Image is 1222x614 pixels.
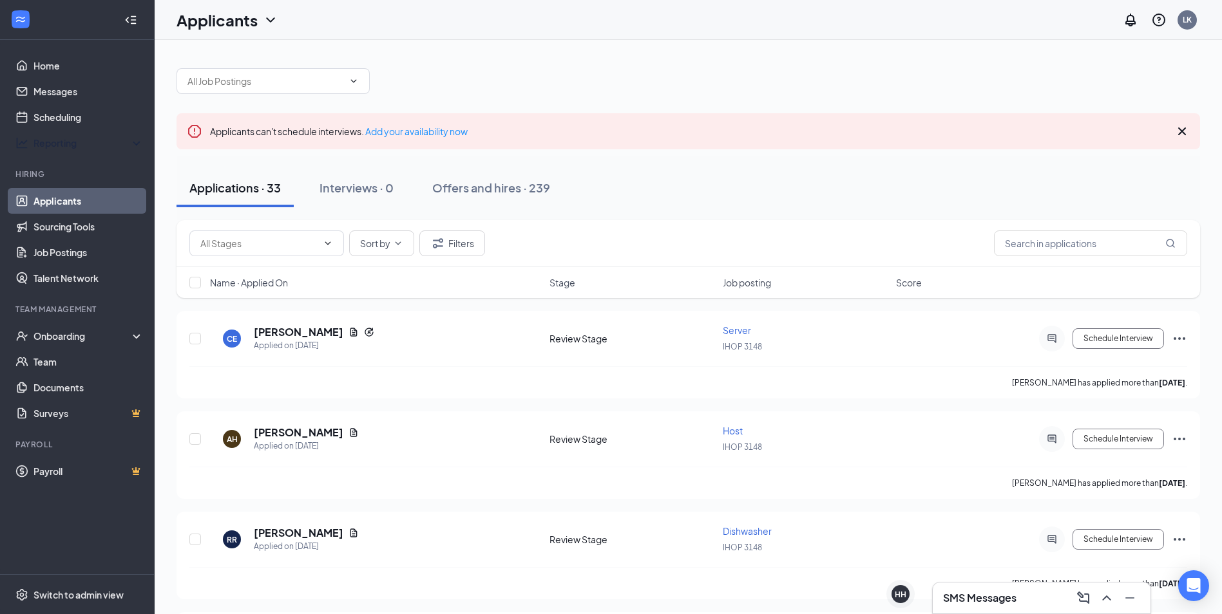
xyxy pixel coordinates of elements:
a: Team [33,349,144,375]
h5: [PERSON_NAME] [254,425,343,440]
svg: Settings [15,588,28,601]
h5: [PERSON_NAME] [254,325,343,339]
button: Filter Filters [419,230,485,256]
a: Messages [33,79,144,104]
div: Applications · 33 [189,180,281,196]
span: Sort by [360,239,390,248]
svg: ChevronDown [323,238,333,248]
svg: WorkstreamLogo [14,13,27,26]
span: IHOP 3148 [723,342,762,351]
button: Sort byChevronDown [349,230,414,256]
div: Team Management [15,304,141,315]
svg: Document [348,327,359,337]
span: Stage [549,276,575,289]
button: Minimize [1120,588,1140,608]
svg: Ellipses [1172,532,1187,547]
div: AH [227,434,238,445]
svg: Cross [1174,124,1190,139]
div: Review Stage [549,433,715,445]
div: Applied on [DATE] [254,339,374,352]
svg: Analysis [15,136,28,149]
a: Add your availability now [365,126,468,137]
span: Dishwasher [723,525,772,537]
svg: UserCheck [15,330,28,342]
div: Review Stage [549,332,715,345]
div: HH [895,589,906,600]
svg: MagnifyingGlass [1165,238,1176,248]
svg: ChevronUp [1099,590,1114,606]
b: [DATE] [1159,579,1185,588]
svg: Ellipses [1172,431,1187,447]
svg: ComposeMessage [1076,590,1091,606]
svg: ActiveChat [1044,534,1060,544]
svg: Minimize [1122,590,1138,606]
button: ComposeMessage [1073,588,1094,608]
svg: ActiveChat [1044,333,1060,344]
div: Interviews · 0 [320,180,394,196]
p: [PERSON_NAME] has applied more than . [1012,377,1187,388]
p: [PERSON_NAME] has applied more than . [1012,478,1187,488]
svg: Collapse [124,14,137,26]
div: CE [227,333,237,344]
a: Scheduling [33,104,144,130]
h3: SMS Messages [943,591,1017,605]
span: Job posting [723,276,771,289]
svg: QuestionInfo [1151,12,1167,28]
svg: Ellipses [1172,331,1187,346]
div: Applied on [DATE] [254,540,359,553]
div: Open Intercom Messenger [1178,570,1209,601]
svg: Document [348,427,359,438]
a: Documents [33,375,144,400]
h5: [PERSON_NAME] [254,526,343,540]
span: Applicants can't schedule interviews. [210,126,468,137]
span: IHOP 3148 [723,442,762,452]
a: Job Postings [33,239,144,265]
input: All Job Postings [187,74,343,88]
svg: Filter [430,236,446,251]
svg: ChevronDown [263,12,278,28]
a: Applicants [33,188,144,214]
h1: Applicants [177,9,258,31]
input: All Stages [200,236,318,250]
a: SurveysCrown [33,400,144,426]
button: Schedule Interview [1073,429,1164,449]
span: Score [896,276,922,289]
svg: Notifications [1123,12,1138,28]
span: IHOP 3148 [723,543,762,552]
svg: ActiveChat [1044,434,1060,444]
div: LK [1183,14,1192,25]
div: Onboarding [33,330,133,342]
div: Payroll [15,439,141,450]
svg: Document [348,528,359,538]
b: [DATE] [1159,378,1185,387]
input: Search in applications [994,230,1187,256]
svg: Error [187,124,202,139]
div: Applied on [DATE] [254,440,359,452]
a: Home [33,53,144,79]
span: Name · Applied On [210,276,288,289]
div: RR [227,534,237,545]
div: Offers and hires · 239 [432,180,550,196]
a: Sourcing Tools [33,214,144,239]
span: Host [723,425,743,436]
button: ChevronUp [1096,588,1117,608]
a: PayrollCrown [33,458,144,484]
span: Server [723,324,751,336]
p: [PERSON_NAME] has applied more than . [1012,578,1187,589]
div: Reporting [33,136,144,149]
svg: ChevronDown [393,238,403,248]
b: [DATE] [1159,478,1185,488]
button: Schedule Interview [1073,529,1164,550]
div: Switch to admin view [33,588,124,601]
svg: ChevronDown [348,76,359,86]
a: Talent Network [33,265,144,291]
svg: Reapply [364,327,374,337]
div: Hiring [15,169,141,180]
button: Schedule Interview [1073,328,1164,349]
div: Review Stage [549,533,715,546]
